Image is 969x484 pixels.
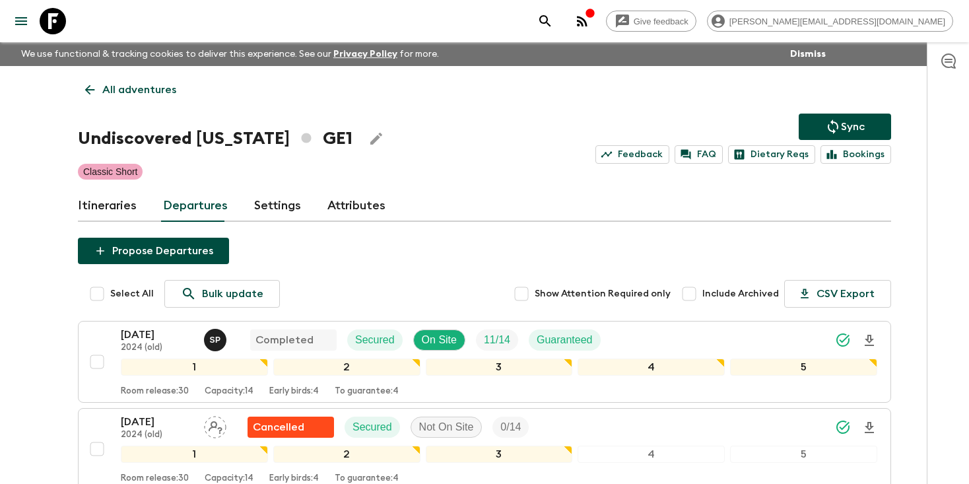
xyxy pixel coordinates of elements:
[269,386,319,397] p: Early birds: 4
[8,8,34,34] button: menu
[626,17,696,26] span: Give feedback
[16,42,444,66] p: We use functional & tracking cookies to deliver this experience. See our for more.
[835,419,851,435] svg: Synced Successfully
[419,419,474,435] p: Not On Site
[476,329,518,351] div: Trip Fill
[426,446,573,463] div: 3
[484,332,510,348] p: 11 / 14
[728,145,815,164] a: Dietary Reqs
[110,287,154,300] span: Select All
[835,332,851,348] svg: Synced Successfully
[500,419,521,435] p: 0 / 14
[121,359,268,376] div: 1
[83,165,137,178] p: Classic Short
[345,417,400,438] div: Secured
[799,114,891,140] button: Sync adventure departures to the booking engine
[532,8,558,34] button: search adventures
[121,473,189,484] p: Room release: 30
[121,446,268,463] div: 1
[273,446,420,463] div: 2
[202,286,263,302] p: Bulk update
[327,190,385,222] a: Attributes
[78,190,137,222] a: Itineraries
[411,417,483,438] div: Not On Site
[787,45,829,63] button: Dismiss
[205,473,253,484] p: Capacity: 14
[352,419,392,435] p: Secured
[253,419,304,435] p: Cancelled
[335,386,399,397] p: To guarantee: 4
[205,386,253,397] p: Capacity: 14
[121,414,193,430] p: [DATE]
[269,473,319,484] p: Early birds: 4
[248,417,334,438] div: Flash Pack cancellation
[861,333,877,349] svg: Download Onboarding
[254,190,301,222] a: Settings
[121,343,193,353] p: 2024 (old)
[730,359,877,376] div: 5
[702,287,779,300] span: Include Archived
[78,77,184,103] a: All adventures
[121,430,193,440] p: 2024 (old)
[78,125,352,152] h1: Undiscovered [US_STATE] GE1
[537,332,593,348] p: Guaranteed
[578,359,725,376] div: 4
[355,332,395,348] p: Secured
[820,145,891,164] a: Bookings
[730,446,877,463] div: 5
[363,125,389,152] button: Edit Adventure Title
[707,11,953,32] div: [PERSON_NAME][EMAIL_ADDRESS][DOMAIN_NAME]
[675,145,723,164] a: FAQ
[335,473,399,484] p: To guarantee: 4
[204,333,229,343] span: Sesili Patsatsia
[413,329,465,351] div: On Site
[347,329,403,351] div: Secured
[606,11,696,32] a: Give feedback
[841,119,865,135] p: Sync
[722,17,952,26] span: [PERSON_NAME][EMAIL_ADDRESS][DOMAIN_NAME]
[426,359,573,376] div: 3
[784,280,891,308] button: CSV Export
[535,287,671,300] span: Show Attention Required only
[422,332,457,348] p: On Site
[595,145,669,164] a: Feedback
[163,190,228,222] a: Departures
[273,359,420,376] div: 2
[492,417,529,438] div: Trip Fill
[861,420,877,436] svg: Download Onboarding
[333,50,397,59] a: Privacy Policy
[121,386,189,397] p: Room release: 30
[578,446,725,463] div: 4
[78,238,229,264] button: Propose Departures
[78,321,891,403] button: [DATE]2024 (old)Sesili PatsatsiaCompletedSecuredOn SiteTrip FillGuaranteed12345Room release:30Cap...
[121,327,193,343] p: [DATE]
[102,82,176,98] p: All adventures
[164,280,280,308] a: Bulk update
[255,332,314,348] p: Completed
[204,420,226,431] span: Assign pack leader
